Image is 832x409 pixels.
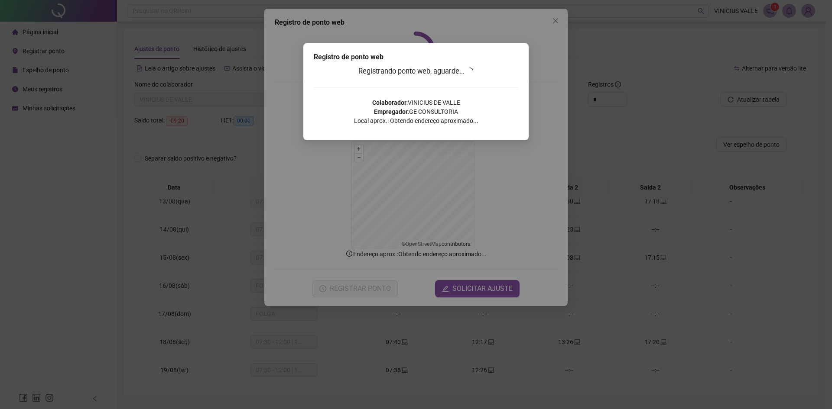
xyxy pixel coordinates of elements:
span: loading [466,68,473,74]
div: Registro de ponto web [314,52,518,62]
strong: Empregador [374,108,408,115]
h3: Registrando ponto web, aguarde... [314,66,518,77]
p: : VINICIUS DE VALLE : GE CONSULTORIA Local aprox.: Obtendo endereço aproximado... [314,98,518,126]
strong: Colaborador [372,99,406,106]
